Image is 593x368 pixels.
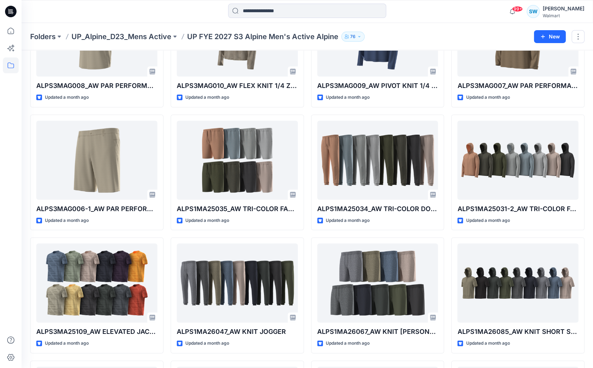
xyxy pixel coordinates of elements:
a: ALPS1MA26085_AW KNIT SHORT SLEEVE HOODIE [457,243,578,322]
a: Folders [30,32,56,42]
p: Updated a month ago [466,217,510,224]
p: Updated a month ago [185,217,229,224]
p: Updated a month ago [45,94,89,101]
p: ALPS1MA25034_AW TRI-COLOR DOUBLE KNIT JOGGER [317,204,438,214]
p: UP FYE 2027 S3 Alpine Men's Active Alpine [187,32,338,42]
span: 99+ [512,6,523,12]
p: Updated a month ago [326,340,370,347]
p: Updated a month ago [326,217,370,224]
p: ALPS3MA25109_AW ELEVATED JACQUARD FASHION TEE [36,327,157,337]
a: ALPS3MA25109_AW ELEVATED JACQUARD FASHION TEE [36,243,157,322]
p: ALPS1MA25031-2_AW TRI-COLOR FASHION KNIT FULL ZIP JACKET [457,204,578,214]
a: ALPS1MA25035_AW TRI-COLOR FASHION KNIT SHORT [177,121,298,200]
a: ALPS1MA26047_AW KNIT JOGGER [177,243,298,322]
a: ALPS1MA25031-2_AW TRI-COLOR FASHION KNIT FULL ZIP JACKET [457,121,578,200]
p: ALPS3MAG010_AW FLEX KNIT 1/4 ZIP PULLOVER [177,81,298,91]
p: Updated a month ago [326,94,370,101]
a: UP_Alpine_D23_Mens Active [71,32,171,42]
p: Updated a month ago [185,94,229,101]
p: Updated a month ago [466,94,510,101]
p: ALPS1MA25035_AW TRI-COLOR FASHION KNIT SHORT [177,204,298,214]
div: Walmart [542,13,584,18]
p: ALPS3MAG007_AW PAR PERFORMANCE FULL ZIP JACKET [457,81,578,91]
p: Updated a month ago [45,217,89,224]
div: SW [527,5,539,18]
a: ALPS1MA25034_AW TRI-COLOR DOUBLE KNIT JOGGER [317,121,438,200]
p: ALPS1MA26085_AW KNIT SHORT SLEEVE HOODIE [457,327,578,337]
p: Updated a month ago [185,340,229,347]
a: ALPS3MAG006-1_AW PAR PERFORMANCE SHORT 8'' INSEAM- OPTION 1 [36,121,157,200]
button: New [534,30,566,43]
p: ALPS1MA26047_AW KNIT JOGGER [177,327,298,337]
p: ALPS3MAG008_AW PAR PERFORMANCE SHORT SLEEVE SHIRT [36,81,157,91]
p: Updated a month ago [45,340,89,347]
a: ALPS1MA26067_AW KNIT TERRY SHORT [317,243,438,322]
p: Updated a month ago [466,340,510,347]
div: [PERSON_NAME] [542,4,584,13]
p: ALPS1MA26067_AW KNIT [PERSON_NAME] [317,327,438,337]
p: 76 [350,33,356,41]
p: ALPS3MAG006-1_AW PAR PERFORMANCE SHORT 8'' INSEAM- OPTION 1 [36,204,157,214]
button: 76 [341,32,365,42]
p: ALPS3MAG009_AW PIVOT KNIT 1/4 ZIP PULLOVER [317,81,438,91]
